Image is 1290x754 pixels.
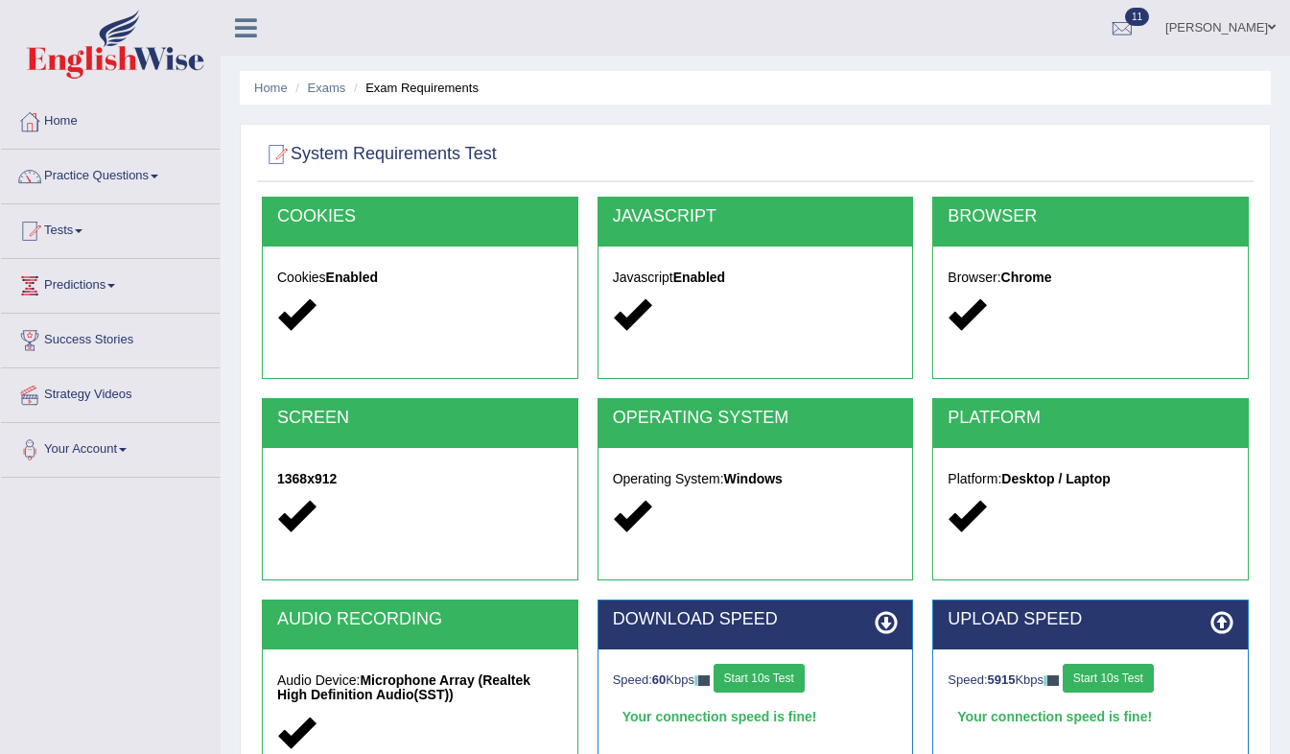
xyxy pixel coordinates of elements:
div: Your connection speed is fine! [948,702,1233,731]
h5: Operating System: [613,472,899,486]
button: Start 10s Test [1063,664,1154,693]
strong: 5915 [988,672,1016,687]
a: Practice Questions [1,150,220,198]
div: Speed: Kbps [613,664,899,697]
strong: Enabled [326,270,378,285]
button: Start 10s Test [714,664,805,693]
strong: Enabled [673,270,725,285]
a: Exams [308,81,346,95]
h5: Audio Device: [277,673,563,703]
h5: Browser: [948,271,1233,285]
span: 11 [1125,8,1149,26]
strong: 1368x912 [277,471,337,486]
h2: BROWSER [948,207,1233,226]
div: Your connection speed is fine! [613,702,899,731]
a: Your Account [1,423,220,471]
a: Home [1,95,220,143]
img: ajax-loader-fb-connection.gif [1044,675,1059,686]
li: Exam Requirements [349,79,479,97]
strong: Chrome [1001,270,1052,285]
a: Tests [1,204,220,252]
h2: System Requirements Test [262,140,497,169]
h2: JAVASCRIPT [613,207,899,226]
h2: UPLOAD SPEED [948,610,1233,629]
strong: Desktop / Laptop [1001,471,1111,486]
h2: OPERATING SYSTEM [613,409,899,428]
h2: AUDIO RECORDING [277,610,563,629]
h2: SCREEN [277,409,563,428]
div: Speed: Kbps [948,664,1233,697]
h2: PLATFORM [948,409,1233,428]
a: Home [254,81,288,95]
h5: Platform: [948,472,1233,486]
h5: Cookies [277,271,563,285]
img: ajax-loader-fb-connection.gif [694,675,710,686]
a: Strategy Videos [1,368,220,416]
h2: COOKIES [277,207,563,226]
strong: 60 [652,672,666,687]
a: Success Stories [1,314,220,362]
a: Predictions [1,259,220,307]
h5: Javascript [613,271,899,285]
strong: Windows [724,471,783,486]
strong: Microphone Array (Realtek High Definition Audio(SST)) [277,672,530,702]
h2: DOWNLOAD SPEED [613,610,899,629]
